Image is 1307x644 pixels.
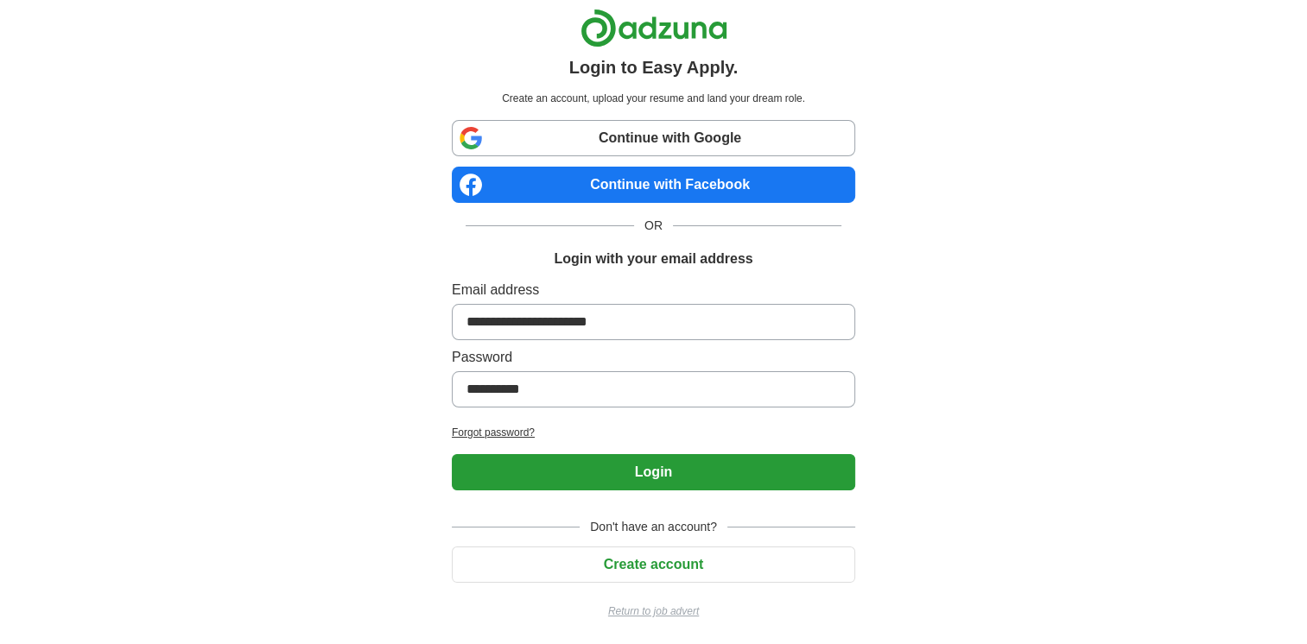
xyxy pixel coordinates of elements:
label: Email address [452,280,855,300]
h1: Login with your email address [554,249,752,269]
span: Don't have an account? [580,518,727,536]
p: Create an account, upload your resume and land your dream role. [455,91,852,106]
a: Continue with Google [452,120,855,156]
a: Return to job advert [452,603,855,619]
span: OR [634,217,673,235]
img: Adzuna logo [581,9,727,47]
a: Create account [452,557,855,571]
a: Continue with Facebook [452,167,855,203]
h1: Login to Easy Apply. [569,54,739,80]
button: Create account [452,546,855,583]
label: Password [452,347,855,368]
a: Forgot password? [452,425,855,440]
button: Login [452,454,855,490]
